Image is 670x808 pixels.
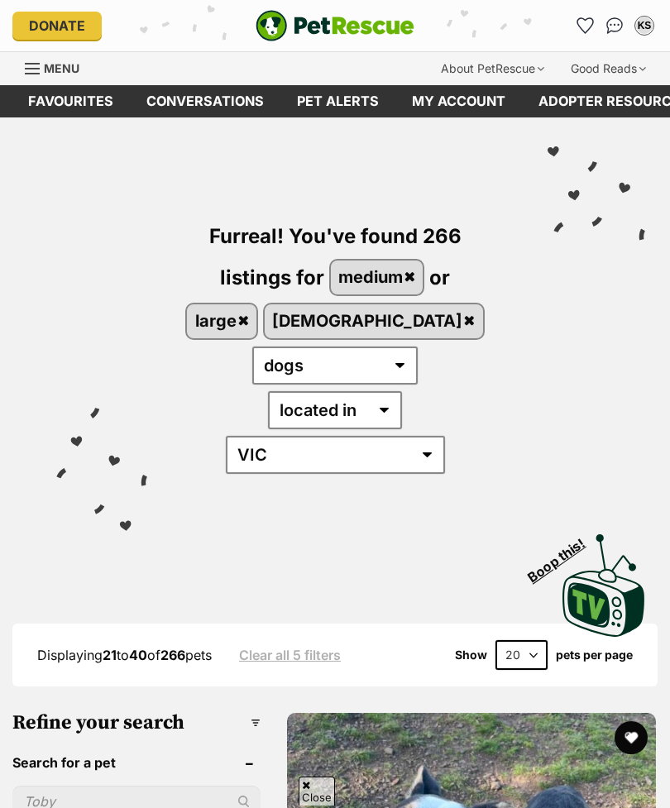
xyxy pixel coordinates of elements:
[280,85,395,117] a: Pet alerts
[103,647,117,663] strong: 21
[160,647,185,663] strong: 266
[631,12,658,39] button: My account
[187,304,256,338] a: large
[559,52,658,85] div: Good Reads
[525,525,601,585] span: Boop this!
[331,261,424,294] a: medium
[129,647,147,663] strong: 40
[429,265,450,289] span: or
[636,17,653,34] div: KS
[615,721,648,754] button: favourite
[556,648,633,662] label: pets per page
[25,52,91,82] a: Menu
[130,85,280,117] a: conversations
[44,61,79,75] span: Menu
[606,17,624,34] img: chat-41dd97257d64d25036548639549fe6c8038ab92f7586957e7f3b1b290dea8141.svg
[265,304,483,338] a: [DEMOGRAPHIC_DATA]
[572,12,658,39] ul: Account quick links
[299,777,335,806] span: Close
[209,224,462,289] span: Furreal! You've found 266 listings for
[37,647,212,663] span: Displaying to of pets
[395,85,522,117] a: My account
[455,648,487,662] span: Show
[562,534,645,637] img: PetRescue TV logo
[256,10,414,41] a: PetRescue
[256,10,414,41] img: logo-e224e6f780fb5917bec1dbf3a21bbac754714ae5b6737aabdf751b685950b380.svg
[562,519,645,640] a: Boop this!
[12,85,130,117] a: Favourites
[12,711,261,734] h3: Refine your search
[429,52,556,85] div: About PetRescue
[12,755,261,770] header: Search for a pet
[572,12,598,39] a: Favourites
[601,12,628,39] a: Conversations
[239,648,341,662] a: Clear all 5 filters
[12,12,102,40] a: Donate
